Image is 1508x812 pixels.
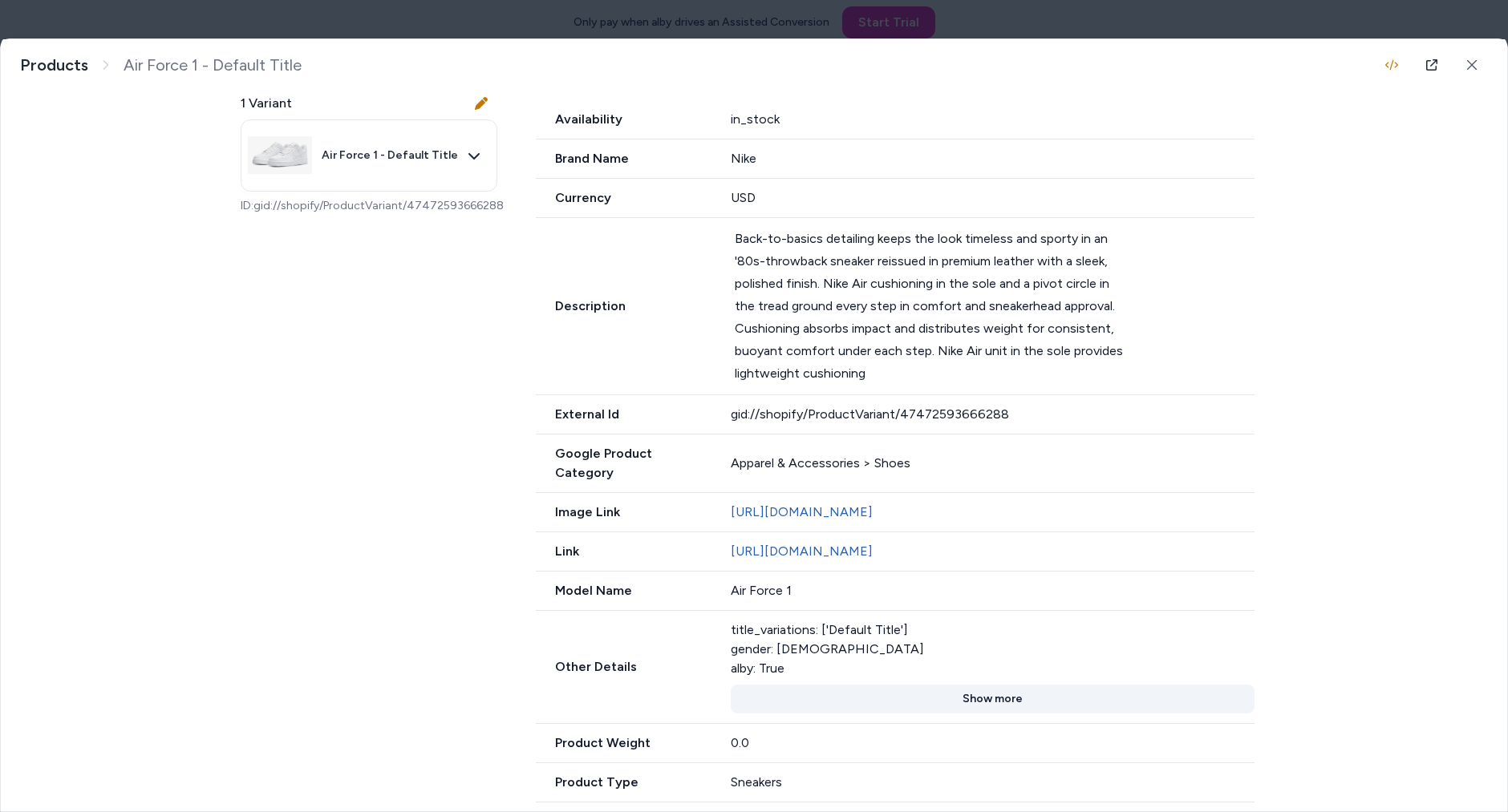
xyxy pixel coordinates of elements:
[536,297,715,316] span: Description
[536,581,711,600] span: Model Name
[536,773,711,792] span: Product Type
[20,55,88,75] a: Products
[731,773,1255,792] div: Sneakers
[536,444,711,483] span: Google Product Category
[248,123,312,188] img: AIR_FORCE_1_07.jpg
[731,110,1255,129] div: in_stock
[731,685,1255,713] button: Show more
[536,657,711,677] span: Other Details
[536,503,711,522] span: Image Link
[731,581,1255,600] div: Air Force 1
[731,504,873,519] a: [URL][DOMAIN_NAME]
[731,620,1255,678] div: title_variations: ['Default Title'] gender: [DEMOGRAPHIC_DATA] alby: True
[536,542,711,561] span: Link
[536,733,711,753] span: Product Weight
[322,148,458,163] span: Air Force 1 - Default Title
[20,55,302,75] nav: breadcrumb
[536,188,711,208] span: Currency
[536,149,711,168] span: Brand Name
[536,405,711,424] span: External Id
[536,110,711,129] span: Availability
[241,94,292,113] span: 1 Variant
[731,405,1255,424] div: gid://shopify/ProductVariant/47472593666288
[731,543,873,559] a: [URL][DOMAIN_NAME]
[731,733,1255,753] div: 0.0
[241,119,497,192] button: Air Force 1 - Default Title
[731,188,1255,208] div: USD
[241,198,497,214] p: ID: gid://shopify/ProductVariant/47472593666288
[124,55,302,75] span: Air Force 1 - Default Title
[731,454,1255,473] div: Apparel & Accessories > Shoes
[735,228,1125,385] div: Back-to-basics detailing keeps the look timeless and sporty in an '80s-throwback sneaker reissued...
[731,149,1255,168] div: Nike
